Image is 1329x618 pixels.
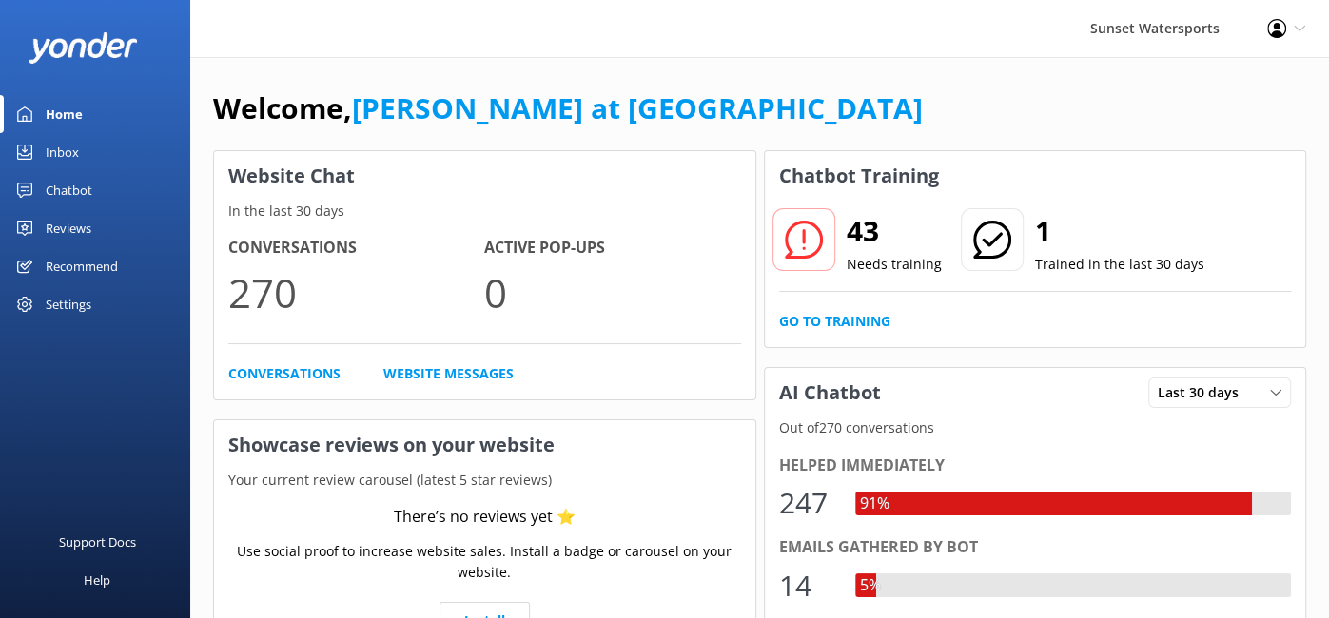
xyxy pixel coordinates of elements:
h2: 43 [847,208,942,254]
div: 14 [779,563,836,608]
div: Recommend [46,247,118,285]
p: Out of 270 conversations [765,417,1306,438]
h3: AI Chatbot [765,368,895,417]
h3: Chatbot Training [765,151,953,201]
a: Website Messages [383,363,514,384]
div: 247 [779,480,836,526]
img: yonder-white-logo.png [29,32,138,64]
div: Help [84,561,110,599]
h4: Active Pop-ups [484,236,740,261]
p: Trained in the last 30 days [1035,254,1204,275]
div: Home [46,95,83,133]
h4: Conversations [228,236,484,261]
p: Use social proof to increase website sales. Install a badge or carousel on your website. [228,541,741,584]
div: 5% [855,573,886,598]
p: 0 [484,261,740,324]
div: Chatbot [46,171,92,209]
div: Emails gathered by bot [779,535,1292,560]
div: Helped immediately [779,454,1292,478]
div: Inbox [46,133,79,171]
span: Last 30 days [1158,382,1250,403]
a: Conversations [228,363,341,384]
div: Reviews [46,209,91,247]
p: Needs training [847,254,942,275]
div: There’s no reviews yet ⭐ [394,505,576,530]
div: 91% [855,492,894,516]
p: 270 [228,261,484,324]
div: Settings [46,285,91,323]
a: [PERSON_NAME] at [GEOGRAPHIC_DATA] [352,88,923,127]
a: Go to Training [779,311,890,332]
h2: 1 [1035,208,1204,254]
h3: Website Chat [214,151,755,201]
p: Your current review carousel (latest 5 star reviews) [214,470,755,491]
h3: Showcase reviews on your website [214,420,755,470]
div: Support Docs [59,523,136,561]
p: In the last 30 days [214,201,755,222]
h1: Welcome, [213,86,923,131]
